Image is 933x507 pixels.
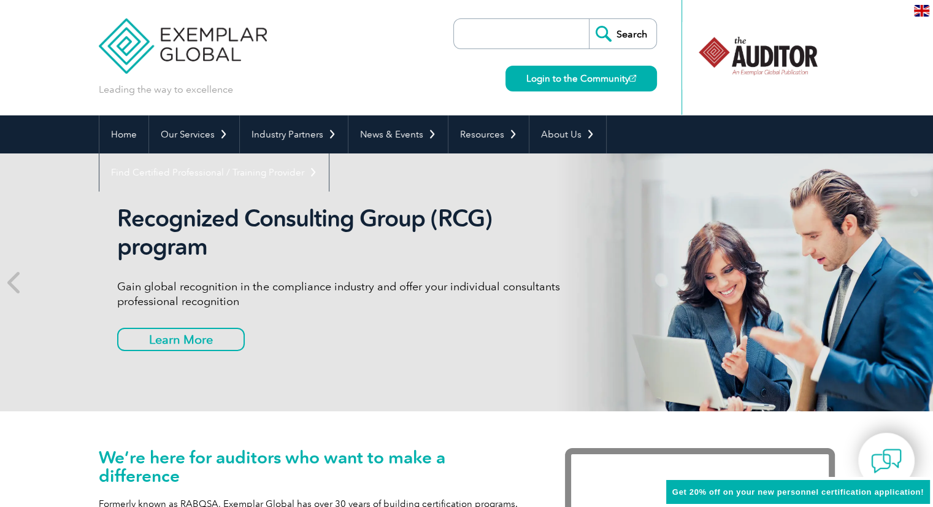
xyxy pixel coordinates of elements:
[448,115,529,153] a: Resources
[99,153,329,192] a: Find Certified Professional / Training Provider
[505,66,657,91] a: Login to the Community
[629,75,636,82] img: open_square.png
[99,448,528,485] h1: We’re here for auditors who want to make a difference
[149,115,239,153] a: Our Services
[529,115,606,153] a: About Us
[348,115,448,153] a: News & Events
[914,5,929,17] img: en
[117,279,577,309] p: Gain global recognition in the compliance industry and offer your individual consultants professi...
[117,204,577,261] h2: Recognized Consulting Group (RCG) program
[871,446,902,476] img: contact-chat.png
[672,487,924,497] span: Get 20% off on your new personnel certification application!
[99,83,233,96] p: Leading the way to excellence
[117,328,245,351] a: Learn More
[589,19,656,48] input: Search
[99,115,148,153] a: Home
[240,115,348,153] a: Industry Partners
